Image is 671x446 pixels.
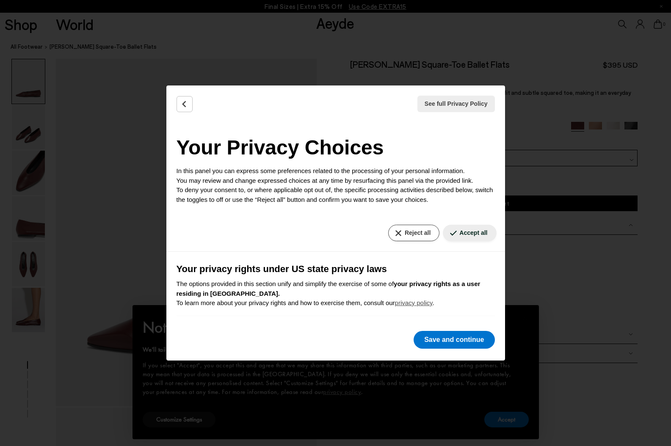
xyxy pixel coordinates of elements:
button: Back [177,96,193,112]
a: privacy policy [395,299,433,306]
button: Reject all [388,225,439,241]
b: your privacy rights as a user residing in [GEOGRAPHIC_DATA]. [177,280,480,297]
h2: Your Privacy Choices [177,132,495,163]
span: See full Privacy Policy [425,99,488,108]
p: In this panel you can express some preferences related to the processing of your personal informa... [177,166,495,204]
h3: Your privacy rights under US state privacy laws [177,262,495,276]
p: The options provided in this section unify and simplify the exercise of some of To learn more abo... [177,279,495,308]
button: See full Privacy Policy [417,96,495,112]
button: Save and continue [414,331,494,349]
button: Accept all [443,225,496,241]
